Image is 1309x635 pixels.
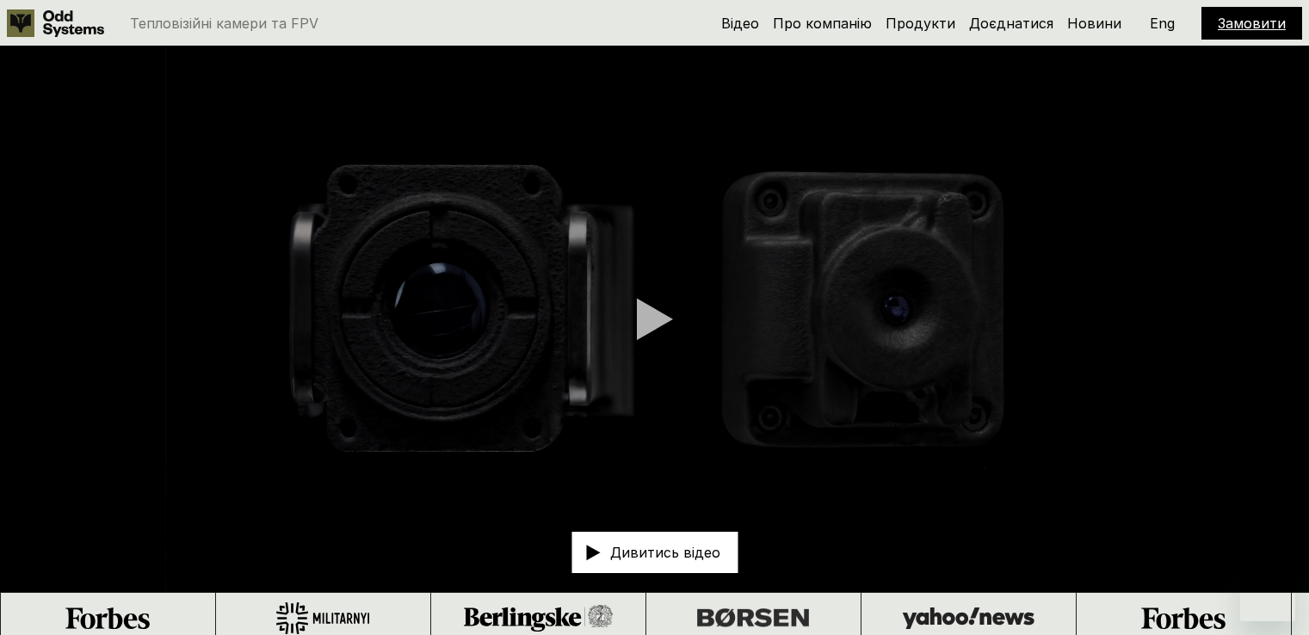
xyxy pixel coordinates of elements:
[1067,15,1121,32] a: Новини
[773,15,872,32] a: Про компанію
[1240,566,1295,621] iframe: Кнопка запуска окна обмена сообщениями
[1150,16,1175,30] p: Eng
[130,16,318,30] p: Тепловізійні камери та FPV
[1218,15,1286,32] a: Замовити
[969,15,1053,32] a: Доєднатися
[721,15,759,32] a: Відео
[610,546,720,559] p: Дивитись відео
[886,15,955,32] a: Продукти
